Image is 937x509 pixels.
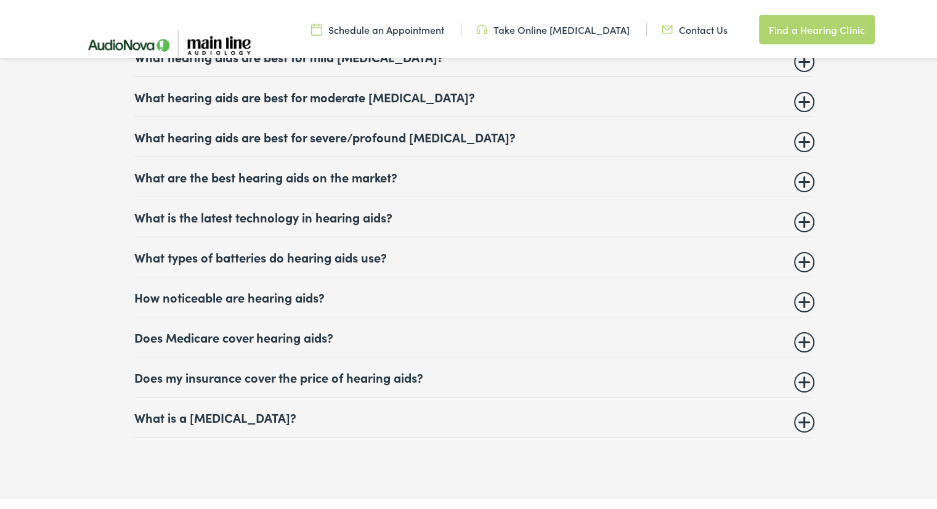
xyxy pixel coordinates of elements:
summary: What hearing aids are best for moderate [MEDICAL_DATA]? [134,87,812,102]
img: utility icon [476,20,487,34]
summary: Does Medicare cover hearing aids? [134,327,812,342]
a: Contact Us [662,20,728,34]
summary: What is the latest technology in hearing aids? [134,207,812,222]
summary: What is a [MEDICAL_DATA]? [134,407,812,422]
summary: How noticeable are hearing aids? [134,287,812,302]
summary: What types of batteries do hearing aids use? [134,247,812,262]
a: Find a Hearing Clinic [759,12,875,42]
summary: Does my insurance cover the price of hearing aids? [134,367,812,382]
img: utility icon [662,20,673,34]
a: Take Online [MEDICAL_DATA] [476,20,630,34]
summary: What are the best hearing aids on the market? [134,167,812,182]
a: Schedule an Appointment [311,20,444,34]
img: utility icon [311,20,322,34]
summary: What hearing aids are best for severe/profound [MEDICAL_DATA]? [134,127,812,142]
